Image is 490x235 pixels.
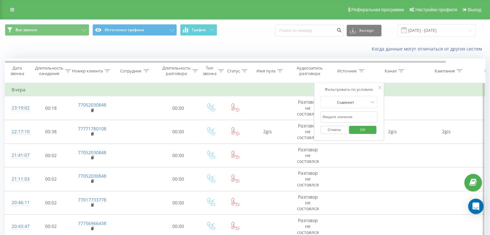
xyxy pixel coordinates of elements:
button: Источники трафика [92,24,177,36]
button: OK [349,126,376,134]
td: 00:02 [31,191,71,215]
span: Все звонки [15,27,37,33]
div: Длительность ожидания [35,65,63,76]
span: Настройки профиля [415,7,457,12]
a: 77052030848 [78,173,106,179]
div: Длительность разговора [162,65,191,76]
button: Экспорт [347,25,381,36]
a: 77017733778 [78,197,106,203]
div: 21:11:03 [12,173,24,185]
a: 77052030848 [78,149,106,155]
span: Разговор не состоялся [297,194,319,211]
td: 00:00 [158,191,198,215]
span: График [192,28,206,32]
div: Тип звонка [203,65,216,76]
a: 77756966438 [78,220,106,226]
span: Разговор не состоялся [297,217,319,235]
td: 2gis [414,120,479,144]
div: Канал [385,68,397,74]
div: 20:43:47 [12,220,24,233]
div: Фильтровать по условию [321,86,377,93]
a: Когда данные могут отличаться от других систем [372,46,485,52]
span: OK [354,125,372,135]
div: 20:46:11 [12,196,24,209]
td: 00:00 [158,144,198,167]
div: Источник [337,68,357,74]
div: Сотрудник [120,68,142,74]
td: 00:18 [31,96,71,120]
div: Кампания [435,68,455,74]
div: 23:19:02 [12,102,24,114]
button: График [180,24,217,36]
button: Отмена [321,126,348,134]
button: Все звонки [5,24,89,36]
span: Разговор не состоялся [297,123,319,140]
a: 77771780108 [78,126,106,132]
td: 00:00 [158,96,198,120]
input: Поиск по номеру [275,25,343,36]
div: Номер клиента [72,68,103,74]
span: Разговор не состоялся [297,99,319,117]
td: 00:38 [31,120,71,144]
div: 22:17:10 [12,126,24,138]
span: Выход [468,7,481,12]
td: 00:00 [158,120,198,144]
a: 77052030848 [78,102,106,108]
td: 2gis [247,120,289,144]
div: 21:41:07 [12,149,24,162]
td: 00:00 [158,167,198,191]
td: 00:02 [31,144,71,167]
div: Open Intercom Messenger [468,199,484,214]
div: Статус [227,68,240,74]
td: 2gis [371,120,414,144]
span: Разговор не состоялся [297,170,319,188]
div: Аудиозапись разговора [294,65,325,76]
div: Дата звонка [5,65,29,76]
span: Реферальная программа [351,7,404,12]
span: Разговор не состоялся [297,146,319,164]
input: Введите значение [321,111,377,123]
div: Имя пула [256,68,275,74]
td: 00:02 [31,167,71,191]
